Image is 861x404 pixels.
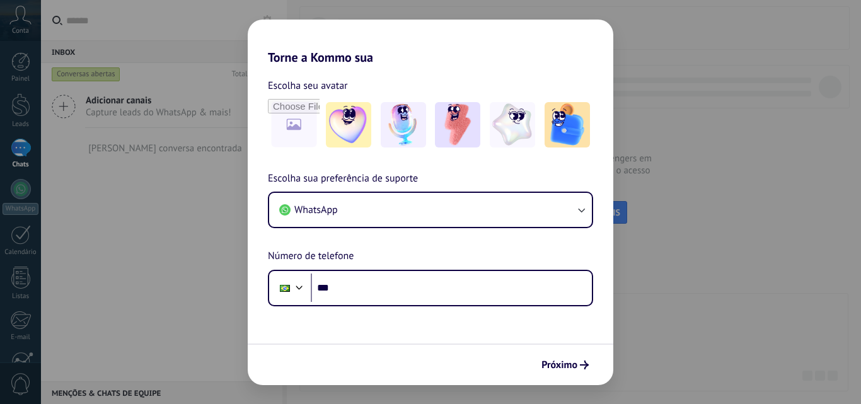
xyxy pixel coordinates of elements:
span: Número de telefone [268,248,354,265]
img: -3.jpeg [435,102,480,147]
span: Escolha sua preferência de suporte [268,171,418,187]
button: WhatsApp [269,193,592,227]
button: Próximo [536,354,594,376]
div: Brazil: + 55 [273,275,297,301]
img: -5.jpeg [545,102,590,147]
img: -2.jpeg [381,102,426,147]
span: WhatsApp [294,204,338,216]
h2: Torne a Kommo sua [248,20,613,65]
span: Escolha seu avatar [268,78,348,94]
span: Próximo [541,361,577,369]
img: -4.jpeg [490,102,535,147]
img: -1.jpeg [326,102,371,147]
